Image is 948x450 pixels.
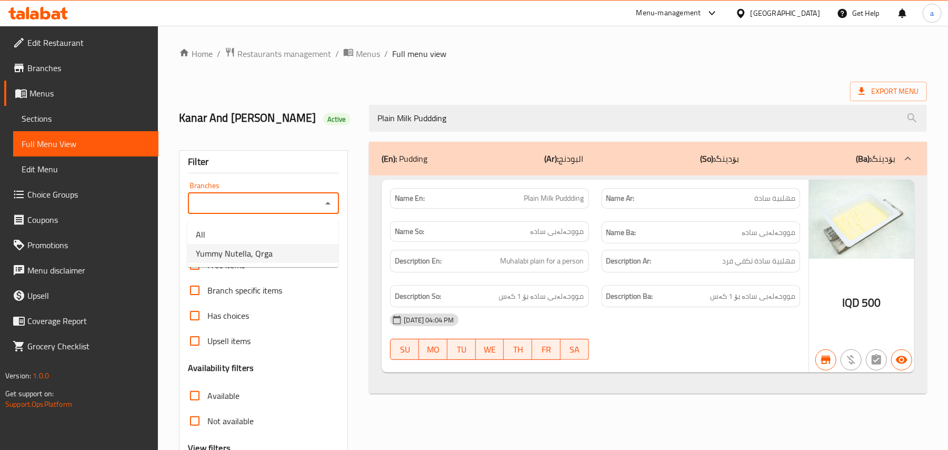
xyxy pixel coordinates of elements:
[532,339,561,360] button: FR
[392,47,446,60] span: Full menu view
[5,387,54,400] span: Get support on:
[862,292,881,313] span: 500
[196,228,205,241] span: All
[207,284,282,297] span: Branch specific items
[544,152,583,165] p: البودنج
[369,142,927,175] div: (En): Pudding(Ar):البودنج(So):بۆدینگ(Ba):بۆدینگ
[207,259,245,271] span: Free items
[188,362,254,374] h3: Availability filters
[369,175,927,394] div: (En): Pudding(Ar):البودنج(So):بۆدینگ(Ba):بۆدینگ
[356,47,380,60] span: Menus
[850,82,927,101] span: Export Menu
[480,342,500,357] span: WE
[606,290,653,303] strong: Description Ba:
[27,62,150,74] span: Branches
[179,47,927,61] nav: breadcrumb
[561,339,589,360] button: SA
[22,138,150,150] span: Full Menu View
[842,292,860,313] span: IQD
[27,239,150,251] span: Promotions
[207,309,249,322] span: Has choices
[343,47,380,61] a: Menus
[501,255,584,268] span: Muhalabi plain for a person
[423,342,443,357] span: MO
[384,47,388,60] li: /
[636,7,701,19] div: Menu-management
[395,255,442,268] strong: Description En:
[856,151,871,167] b: (Ba):
[390,339,419,360] button: SU
[395,342,415,357] span: SU
[700,151,715,167] b: (So):
[536,342,556,357] span: FR
[395,226,424,237] strong: Name So:
[419,339,447,360] button: MO
[27,264,150,277] span: Menu disclaimer
[4,81,158,106] a: Menus
[4,334,158,359] a: Grocery Checklist
[188,151,339,173] div: Filter
[4,207,158,232] a: Coupons
[809,180,914,259] img: Yummy_Nutella_Plain_Milk_638730504855931761.jpg
[891,349,912,370] button: Available
[13,106,158,131] a: Sections
[335,47,339,60] li: /
[395,290,441,303] strong: Description So:
[751,7,820,19] div: [GEOGRAPHIC_DATA]
[4,308,158,334] a: Coverage Report
[508,342,528,357] span: TH
[400,315,458,325] span: [DATE] 04:04 PM
[13,131,158,156] a: Full Menu View
[544,151,558,167] b: (Ar):
[476,339,504,360] button: WE
[5,397,72,411] a: Support.OpsPlatform
[856,152,895,165] p: بۆدینگ
[4,55,158,81] a: Branches
[196,247,273,260] span: Yummy Nutella, Qrga
[207,335,251,347] span: Upsell items
[27,188,150,201] span: Choice Groups
[29,87,150,100] span: Menus
[742,226,795,239] span: مووحەلەبی سادە
[859,85,919,98] span: Export Menu
[565,342,585,357] span: SA
[323,114,351,124] span: Active
[722,255,795,268] span: مهلبية سادة تكفي فرد
[930,7,934,19] span: a
[866,349,887,370] button: Not has choices
[13,156,158,182] a: Edit Menu
[504,339,532,360] button: TH
[499,290,584,303] span: مووحەلەبی سادە بۆ 1 کەس
[4,283,158,308] a: Upsell
[606,226,636,239] strong: Name Ba:
[447,339,476,360] button: TU
[524,193,584,204] span: Plain Milk Puddding
[382,151,397,167] b: (En):
[710,290,795,303] span: مووحەلەبی سادە بۆ 1 کەس
[33,369,49,383] span: 1.0.0
[4,30,158,55] a: Edit Restaurant
[225,47,331,61] a: Restaurants management
[5,369,31,383] span: Version:
[323,113,351,125] div: Active
[700,152,739,165] p: بۆدینگ
[22,163,150,175] span: Edit Menu
[395,193,425,204] strong: Name En:
[841,349,862,370] button: Purchased item
[606,255,652,268] strong: Description Ar:
[4,182,158,207] a: Choice Groups
[452,342,472,357] span: TU
[754,193,795,204] span: مهلبية سادة
[4,258,158,283] a: Menu disclaimer
[179,47,213,60] a: Home
[531,226,584,237] span: مووحەلەبی سادە
[207,389,240,402] span: Available
[27,315,150,327] span: Coverage Report
[179,110,356,126] h2: Kanar And [PERSON_NAME]
[321,196,335,211] button: Close
[27,289,150,302] span: Upsell
[27,213,150,226] span: Coupons
[27,36,150,49] span: Edit Restaurant
[815,349,836,370] button: Branch specific item
[22,112,150,125] span: Sections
